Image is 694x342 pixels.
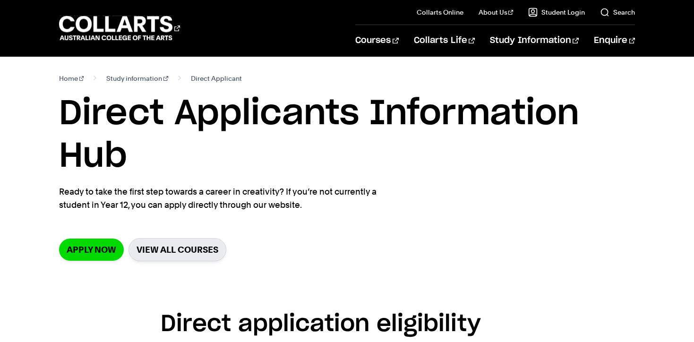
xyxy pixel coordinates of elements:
span: Direct Applicant [191,72,242,85]
a: VIEW ALL COURSES [129,238,226,261]
a: Study information [106,72,168,85]
a: Enquire [594,25,635,56]
a: Collarts Online [417,8,463,17]
h1: Direct Applicants Information Hub [59,93,635,178]
a: Collarts Life [414,25,475,56]
a: Search [600,8,635,17]
p: Ready to take the first step towards a career in creativity? If you’re not currently a student in... [59,185,404,212]
a: Study Information [490,25,579,56]
a: About Us [479,8,514,17]
a: Student Login [528,8,585,17]
a: Apply Now [59,239,124,261]
a: Home [59,72,84,85]
a: Courses [355,25,398,56]
div: Go to homepage [59,15,180,42]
